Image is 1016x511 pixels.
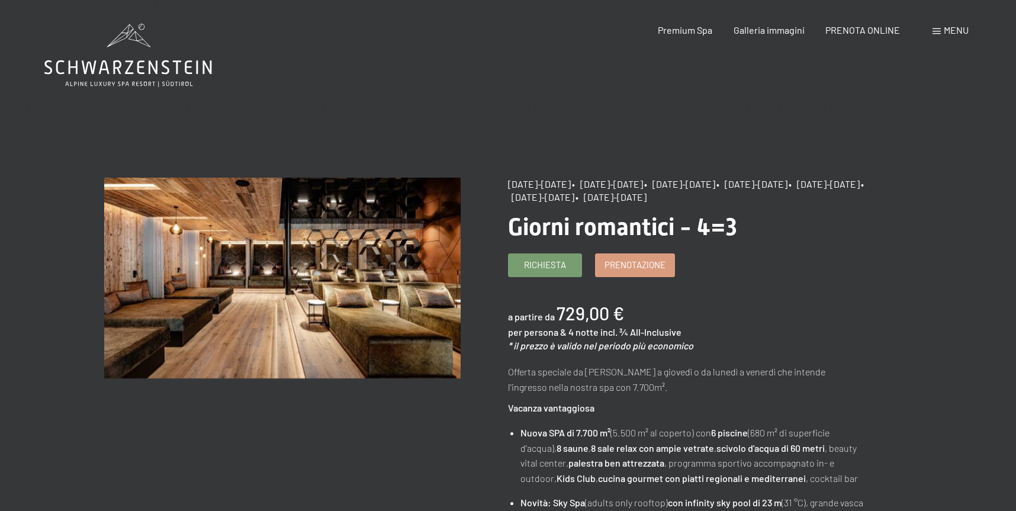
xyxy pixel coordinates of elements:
span: • [DATE]-[DATE] [575,191,647,203]
strong: Nuova SPA di 7.700 m² [520,427,610,438]
span: Giorni romantici - 4=3 [508,213,737,241]
strong: 6 piscine [711,427,748,438]
span: • [DATE]-[DATE] [644,178,715,189]
strong: cucina gourmet con piatti regionali e mediterranei [598,473,806,484]
span: Menu [944,24,969,36]
span: Prenotazione [605,259,665,271]
span: per persona & [508,326,567,338]
a: Premium Spa [658,24,712,36]
strong: con infinity sky pool di 23 m [668,497,782,508]
li: (5.500 m² al coperto) con (680 m² di superficie d'acqua), , , , beauty vital center, , programma ... [520,425,865,486]
img: Giorni romantici - 4=3 [104,178,461,378]
a: Galleria immagini [734,24,805,36]
a: Prenotazione [596,254,674,277]
span: • [DATE]-[DATE] [572,178,643,189]
strong: 8 sale relax con ampie vetrate [591,442,714,454]
span: [DATE]-[DATE] [508,178,571,189]
strong: palestra ben attrezzata [568,457,664,468]
span: • [DATE]-[DATE] [716,178,787,189]
b: 729,00 € [557,303,624,324]
strong: Vacanza vantaggiosa [508,402,594,413]
span: • [DATE]-[DATE] [789,178,860,189]
p: Offerta speciale da [PERSON_NAME] a giovedì o da lunedì a venerdì che intende l'ingresso nella no... [508,364,865,394]
em: * il prezzo è valido nel periodo più economico [508,340,693,351]
strong: Kids Club [557,473,596,484]
a: PRENOTA ONLINE [825,24,900,36]
a: Richiesta [509,254,581,277]
strong: scivolo d'acqua di 60 metri [716,442,825,454]
span: 4 notte [568,326,599,338]
span: incl. ¾ All-Inclusive [600,326,681,338]
span: a partire da [508,311,555,322]
strong: 8 saune [557,442,589,454]
strong: Novità: Sky Spa [520,497,585,508]
span: Richiesta [524,259,566,271]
